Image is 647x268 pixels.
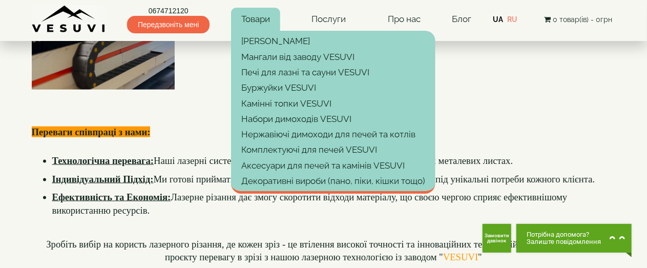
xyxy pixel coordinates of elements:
[52,192,570,216] span: Лазерне різання дає змогу скоротити відходи матеріалу, що своєю чергою сприяє ефективнішому викор...
[32,5,106,33] img: Завод VESUVI
[527,238,601,245] span: Залиште повідомлення
[507,15,517,24] a: RU
[301,8,356,31] a: Послуги
[231,142,435,157] a: Комплектуючі для печей VESUVI
[493,15,503,24] a: UA
[32,127,151,137] span: Переваги співпраці з нами:
[231,96,435,111] a: Камінні топки VESUVI
[52,155,154,166] b: Технологічна перевага:
[541,14,615,25] button: 0 товар(ів) - 0грн
[378,8,431,31] a: Про нас
[553,15,612,24] span: 0 товар(ів) - 0грн
[52,155,513,166] span: Наші лазерні системи забезпечують якість зрізу навіть на найтонших металевих листах.
[483,224,511,253] button: Get Call button
[231,33,435,49] a: [PERSON_NAME]
[127,16,210,33] span: Передзвоніть мені
[127,6,210,16] a: 0674712120
[231,158,435,173] a: Аксесуари для печей та камінів VESUVI
[46,239,603,263] span: Зробіть вибір на користь лазерного різання, де кожен зріз - це втілення високої точності та іннов...
[52,174,595,184] span: Ми готові приймати проєкти будь-якої складності, підлаштовуючись під унікальні потреби кожного кл...
[231,65,435,80] a: Печі для лазні та сауни VESUVI
[231,80,435,95] a: Буржуйки VESUVI
[52,174,154,184] b: Індивідуальний Підхід:
[516,224,632,253] button: Chat button
[231,173,435,189] a: Декоративні вироби (пано, піки, кішки тощо)
[231,127,435,142] a: Нержавіючі димоходи для печей та котлів
[231,111,435,127] a: Набори димоходів VESUVI
[52,192,171,202] b: Ефективність та Економія:
[452,14,471,24] a: Блог
[443,252,478,263] a: VESUVI
[231,49,435,65] a: Мангали від заводу VESUVI
[527,231,601,238] span: Потрібна допомога?
[483,233,511,243] span: Замовити дзвінок
[231,8,280,31] a: Товари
